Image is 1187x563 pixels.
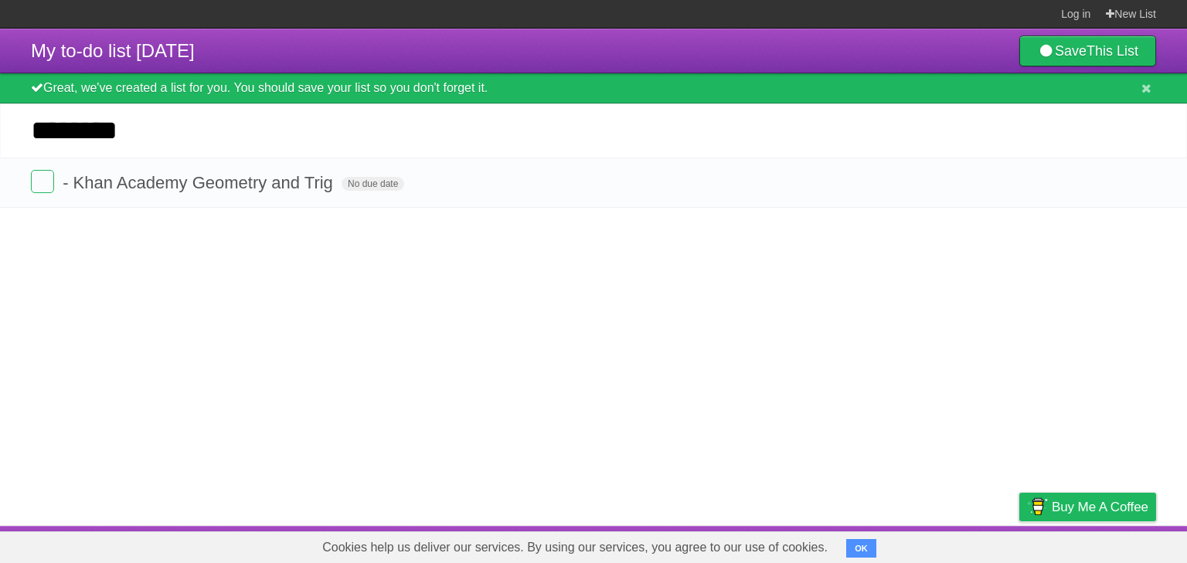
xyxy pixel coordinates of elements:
span: No due date [342,177,404,191]
a: Buy me a coffee [1019,493,1156,521]
span: - Khan Academy Geometry and Trig [63,173,337,192]
span: Buy me a coffee [1052,493,1148,521]
span: My to-do list [DATE] [31,40,195,61]
span: Cookies help us deliver our services. By using our services, you agree to our use of cookies. [307,532,843,563]
label: Done [31,170,54,193]
a: About [814,530,846,559]
a: Terms [947,530,981,559]
a: Suggest a feature [1059,530,1156,559]
a: Developers [865,530,927,559]
a: Privacy [999,530,1039,559]
a: SaveThis List [1019,36,1156,66]
img: Buy me a coffee [1027,493,1048,520]
button: OK [846,539,876,558]
b: This List [1087,43,1138,59]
